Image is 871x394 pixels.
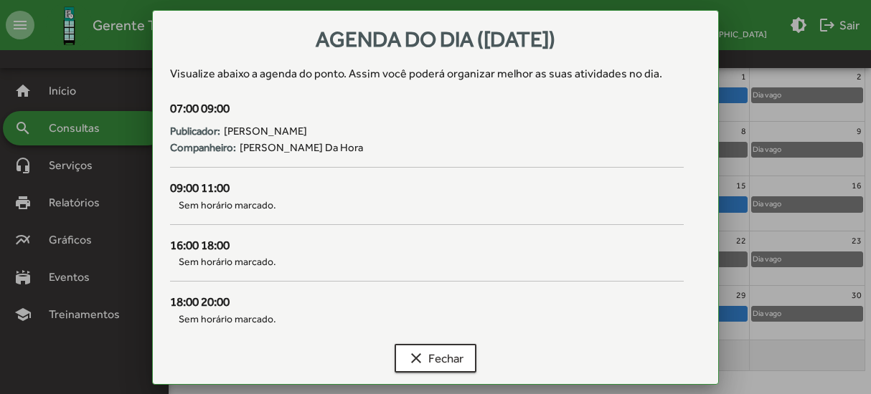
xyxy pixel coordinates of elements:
div: Visualize abaixo a agenda do ponto . Assim você poderá organizar melhor as suas atividades no dia. [170,65,700,82]
strong: Publicador: [170,123,220,140]
span: [PERSON_NAME] Da Hora [240,140,363,156]
button: Fechar [395,344,476,373]
span: Sem horário marcado. [170,312,683,327]
span: [PERSON_NAME] [224,123,307,140]
mat-icon: clear [408,350,425,367]
div: 18:00 20:00 [170,293,683,312]
strong: Companheiro: [170,140,236,156]
div: 16:00 18:00 [170,236,683,255]
div: 09:00 11:00 [170,179,683,198]
span: Fechar [408,345,463,371]
span: Agenda do dia ([DATE]) [316,27,555,52]
span: Sem horário marcado. [170,198,683,213]
span: Sem horário marcado. [170,254,683,269]
div: 07:00 09:00 [170,100,683,118]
